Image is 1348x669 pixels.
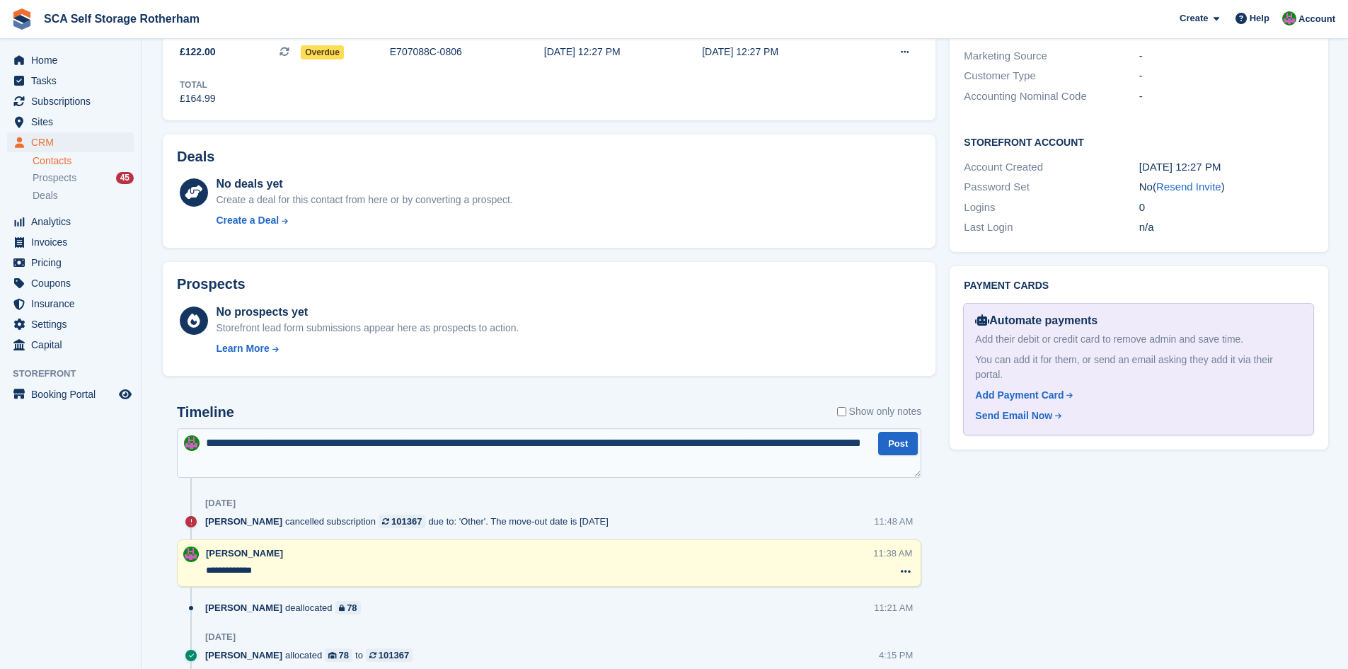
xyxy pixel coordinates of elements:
[837,404,846,419] input: Show only notes
[301,45,344,59] span: Overdue
[216,341,519,356] a: Learn More
[379,515,425,528] a: 101367
[31,132,116,152] span: CRM
[964,88,1139,105] div: Accounting Nominal Code
[879,648,913,662] div: 4:15 PM
[206,548,283,559] span: [PERSON_NAME]
[205,498,236,509] div: [DATE]
[117,386,134,403] a: Preview store
[874,601,913,614] div: 11:21 AM
[964,135,1314,149] h2: Storefront Account
[180,91,216,106] div: £164.99
[975,332,1302,347] div: Add their debit or credit card to remove admin and save time.
[1139,179,1314,195] div: No
[31,253,116,273] span: Pricing
[964,159,1139,176] div: Account Created
[325,648,352,662] a: 78
[964,280,1314,292] h2: Payment cards
[7,91,134,111] a: menu
[964,68,1139,84] div: Customer Type
[1139,159,1314,176] div: [DATE] 12:27 PM
[205,515,282,528] span: [PERSON_NAME]
[1282,11,1296,25] img: Sarah Race
[1153,181,1225,193] span: ( )
[180,45,216,59] span: £122.00
[177,404,234,421] h2: Timeline
[544,45,702,59] div: [DATE] 12:27 PM
[7,212,134,231] a: menu
[31,212,116,231] span: Analytics
[216,341,269,356] div: Learn More
[216,193,512,207] div: Create a deal for this contact from here or by converting a prospect.
[31,273,116,293] span: Coupons
[1139,88,1314,105] div: -
[205,631,236,643] div: [DATE]
[205,515,616,528] div: cancelled subscription due to: 'Other'. The move-out date is [DATE]
[216,304,519,321] div: No prospects yet
[31,112,116,132] span: Sites
[391,515,422,528] div: 101367
[873,547,912,560] div: 11:38 AM
[205,648,420,662] div: allocated to
[31,335,116,355] span: Capital
[702,45,860,59] div: [DATE] 12:27 PM
[7,112,134,132] a: menu
[837,404,922,419] label: Show only notes
[390,45,544,59] div: E707088C-0806
[216,213,279,228] div: Create a Deal
[975,388,1064,403] div: Add Payment Card
[7,314,134,334] a: menu
[177,276,246,292] h2: Prospects
[7,132,134,152] a: menu
[964,179,1139,195] div: Password Set
[975,408,1052,423] div: Send Email Now
[1139,68,1314,84] div: -
[33,189,58,202] span: Deals
[339,648,349,662] div: 78
[1298,12,1335,26] span: Account
[975,353,1302,382] div: You can add it for them, or send an email asking they add it via their portal.
[7,384,134,404] a: menu
[366,648,413,662] a: 101367
[964,219,1139,236] div: Last Login
[216,213,512,228] a: Create a Deal
[7,335,134,355] a: menu
[216,321,519,336] div: Storefront lead form submissions appear here as prospects to action.
[31,71,116,91] span: Tasks
[975,388,1296,403] a: Add Payment Card
[31,314,116,334] span: Settings
[7,253,134,273] a: menu
[1139,200,1314,216] div: 0
[180,79,216,91] div: Total
[31,384,116,404] span: Booking Portal
[1180,11,1208,25] span: Create
[31,232,116,252] span: Invoices
[7,232,134,252] a: menu
[964,48,1139,64] div: Marketing Source
[216,176,512,193] div: No deals yet
[38,7,205,30] a: SCA Self Storage Rotherham
[31,294,116,314] span: Insurance
[379,648,409,662] div: 101367
[7,71,134,91] a: menu
[183,547,199,562] img: Sarah Race
[116,172,134,184] div: 45
[31,50,116,70] span: Home
[7,50,134,70] a: menu
[975,312,1302,329] div: Automate payments
[184,435,200,451] img: Sarah Race
[33,171,134,185] a: Prospects 45
[11,8,33,30] img: stora-icon-8386f47178a22dfd0bd8f6a31ec36ba5ce8667c1dd55bd0f319d3a0aa187defe.svg
[7,294,134,314] a: menu
[1139,219,1314,236] div: n/a
[964,200,1139,216] div: Logins
[205,601,282,614] span: [PERSON_NAME]
[205,601,368,614] div: deallocated
[874,515,913,528] div: 11:48 AM
[335,601,361,614] a: 78
[1250,11,1269,25] span: Help
[205,648,282,662] span: [PERSON_NAME]
[13,367,141,381] span: Storefront
[33,154,134,168] a: Contacts
[31,91,116,111] span: Subscriptions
